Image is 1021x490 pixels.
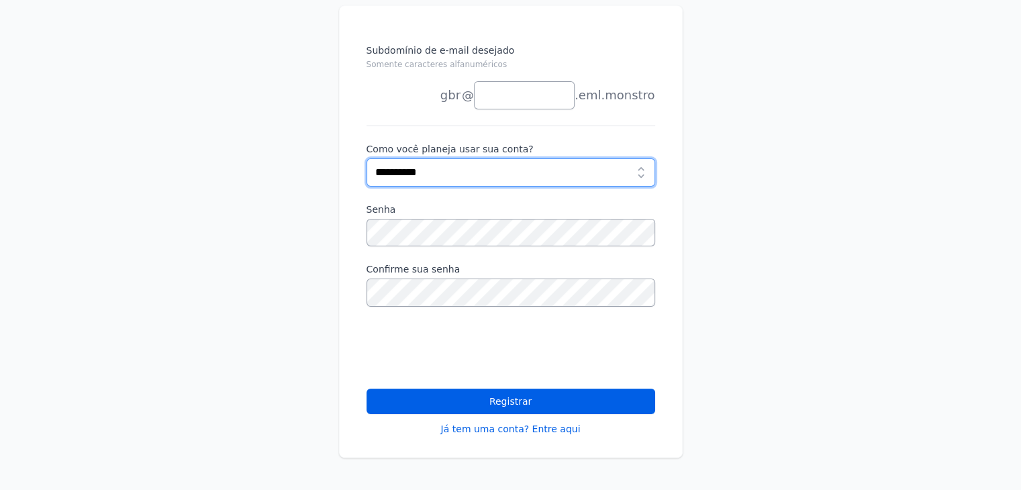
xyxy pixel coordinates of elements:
font: Somente caracteres alfanuméricos [367,60,507,69]
font: gbr [440,88,460,102]
font: .eml.monstro [575,88,654,102]
font: Como você planeja usar sua conta? [367,144,534,154]
font: @ [462,88,474,102]
button: Registrar [367,389,655,414]
font: Registrar [489,396,532,407]
iframe: reCAPTCHA [367,323,571,375]
font: Subdomínio de e-mail desejado [367,45,515,56]
font: Senha [367,204,396,215]
font: Já tem uma conta? Entre aqui [441,424,581,434]
a: Já tem uma conta? Entre aqui [441,422,581,436]
font: Confirme sua senha [367,264,460,275]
